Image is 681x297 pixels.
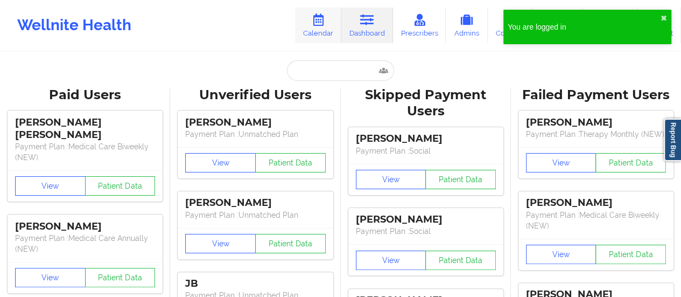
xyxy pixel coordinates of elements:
div: Unverified Users [178,87,333,103]
div: [PERSON_NAME] [356,213,496,226]
button: View [356,170,426,189]
div: Skipped Payment Users [348,87,503,120]
a: Coaches [488,8,532,43]
a: Report Bug [664,119,681,161]
button: Patient Data [255,234,326,253]
button: Patient Data [255,153,326,172]
button: Patient Data [425,251,496,270]
a: Dashboard [341,8,393,43]
div: [PERSON_NAME] [526,116,666,129]
p: Payment Plan : Unmatched Plan [185,129,325,140]
div: [PERSON_NAME] [15,220,155,233]
div: JB [185,278,325,290]
button: Patient Data [85,268,156,287]
div: [PERSON_NAME] [526,197,666,209]
p: Payment Plan : Social [356,226,496,237]
button: Patient Data [595,153,666,172]
button: Patient Data [85,176,156,196]
p: Payment Plan : Medical Care Biweekly (NEW) [526,210,666,231]
button: View [526,153,596,172]
p: Payment Plan : Unmatched Plan [185,210,325,220]
p: Payment Plan : Social [356,146,496,156]
p: Payment Plan : Therapy Monthly (NEW) [526,129,666,140]
button: View [15,176,86,196]
button: View [185,234,256,253]
div: [PERSON_NAME] [185,197,325,209]
button: View [15,268,86,287]
a: Admins [446,8,488,43]
a: Prescribers [393,8,446,43]
div: Paid Users [8,87,163,103]
div: Failed Payment Users [518,87,673,103]
button: View [356,251,426,270]
p: Payment Plan : Medical Care Annually (NEW) [15,233,155,254]
div: [PERSON_NAME] [PERSON_NAME] [15,116,155,141]
div: You are logged in [508,22,661,32]
button: View [526,245,596,264]
p: Payment Plan : Medical Care Biweekly (NEW) [15,141,155,163]
a: Calendar [295,8,341,43]
button: Patient Data [595,245,666,264]
button: close [661,14,667,23]
div: [PERSON_NAME] [356,133,496,145]
button: Patient Data [425,170,496,189]
button: View [185,153,256,172]
div: [PERSON_NAME] [185,116,325,129]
